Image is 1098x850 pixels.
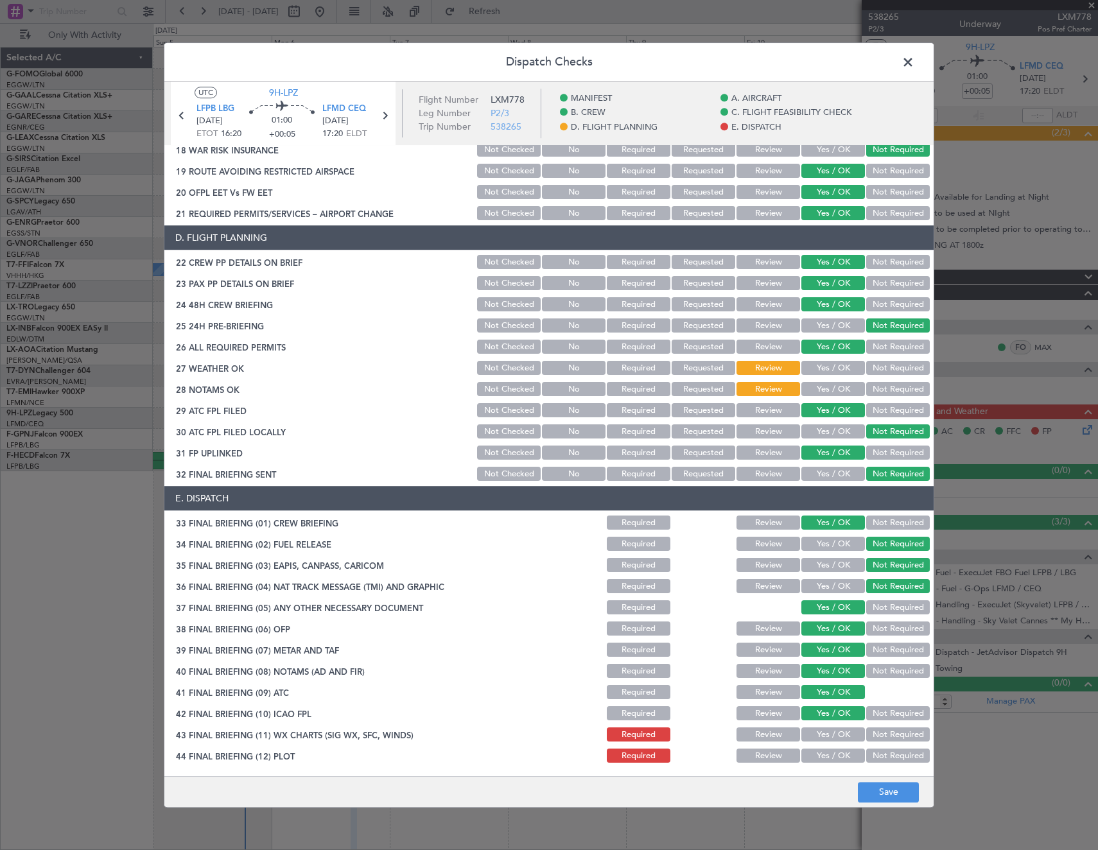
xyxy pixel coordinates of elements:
button: Yes / OK [801,425,865,439]
button: Yes / OK [801,207,865,221]
button: Not Required [866,580,930,594]
button: Yes / OK [801,580,865,594]
button: Yes / OK [801,164,865,178]
button: Not Required [866,707,930,721]
button: Save [858,782,919,802]
button: Yes / OK [801,256,865,270]
button: Yes / OK [801,340,865,354]
button: Not Required [866,601,930,615]
button: Not Required [866,298,930,312]
button: Yes / OK [801,559,865,573]
button: Not Required [866,467,930,481]
button: Not Required [866,164,930,178]
button: Yes / OK [801,516,865,530]
button: Yes / OK [801,143,865,157]
button: Yes / OK [801,601,865,615]
button: Not Required [866,643,930,657]
button: Not Required [866,319,930,333]
button: Not Required [866,728,930,742]
button: Not Required [866,207,930,221]
button: Yes / OK [801,707,865,721]
button: Not Required [866,361,930,376]
button: Not Required [866,383,930,397]
button: Yes / OK [801,664,865,679]
button: Yes / OK [801,298,865,312]
button: Not Required [866,749,930,763]
button: Yes / OK [801,383,865,397]
button: Not Required [866,404,930,418]
button: Not Required [866,559,930,573]
button: Yes / OK [801,467,865,481]
button: Yes / OK [801,277,865,291]
button: Yes / OK [801,186,865,200]
button: Not Required [866,277,930,291]
button: Not Required [866,537,930,551]
button: Not Required [866,664,930,679]
button: Not Required [866,425,930,439]
button: Not Required [866,516,930,530]
button: Yes / OK [801,749,865,763]
button: Yes / OK [801,537,865,551]
button: Yes / OK [801,728,865,742]
button: Yes / OK [801,361,865,376]
header: Dispatch Checks [164,43,934,82]
button: Not Required [866,143,930,157]
button: Yes / OK [801,643,865,657]
button: Not Required [866,256,930,270]
button: Yes / OK [801,686,865,700]
button: Yes / OK [801,404,865,418]
button: Yes / OK [801,319,865,333]
button: Not Required [866,622,930,636]
button: Not Required [866,186,930,200]
button: Yes / OK [801,622,865,636]
button: Not Required [866,340,930,354]
button: Yes / OK [801,446,865,460]
button: Not Required [866,446,930,460]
